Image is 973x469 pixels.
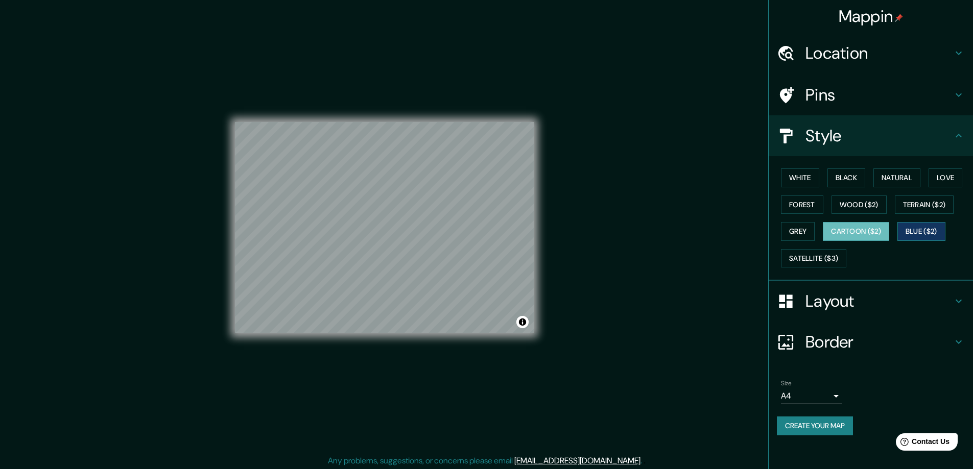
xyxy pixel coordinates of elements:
[328,455,642,467] p: Any problems, suggestions, or concerns please email .
[235,122,534,333] canvas: Map
[642,455,644,467] div: .
[516,316,529,328] button: Toggle attribution
[777,416,853,435] button: Create your map
[832,195,887,214] button: Wood ($2)
[769,75,973,115] div: Pins
[805,126,953,146] h4: Style
[805,291,953,311] h4: Layout
[514,455,640,466] a: [EMAIL_ADDRESS][DOMAIN_NAME]
[781,379,792,388] label: Size
[882,429,962,458] iframe: Help widget launcher
[805,332,953,352] h4: Border
[823,222,889,241] button: Cartoon ($2)
[873,168,920,187] button: Natural
[895,195,954,214] button: Terrain ($2)
[781,222,815,241] button: Grey
[827,168,866,187] button: Black
[839,6,904,27] h4: Mappin
[781,195,823,214] button: Forest
[769,281,973,322] div: Layout
[769,322,973,362] div: Border
[769,33,973,73] div: Location
[895,14,903,22] img: pin-icon.png
[781,388,842,404] div: A4
[644,455,646,467] div: .
[769,115,973,156] div: Style
[805,43,953,63] h4: Location
[929,168,962,187] button: Love
[897,222,945,241] button: Blue ($2)
[781,249,846,268] button: Satellite ($3)
[781,168,819,187] button: White
[805,85,953,105] h4: Pins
